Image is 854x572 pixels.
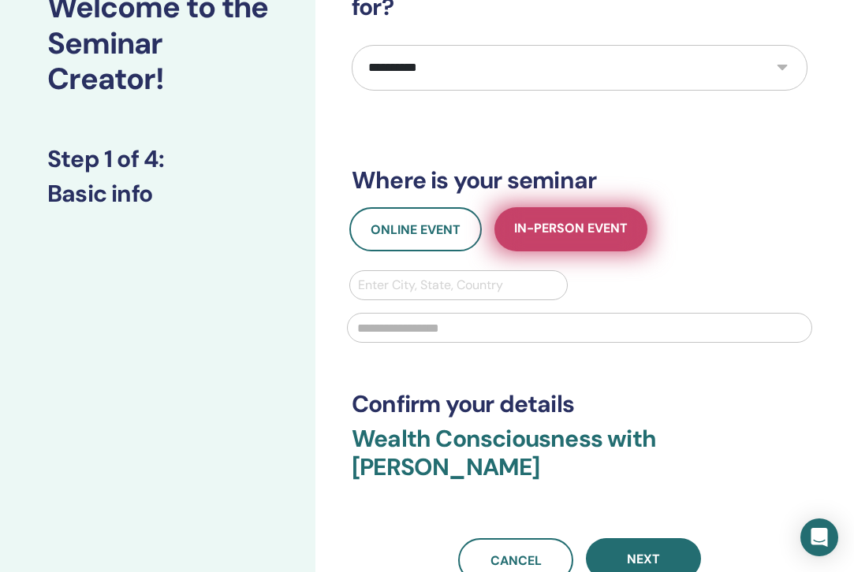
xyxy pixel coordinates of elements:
button: In-Person Event [494,207,647,251]
button: Online Event [349,207,482,251]
span: In-Person Event [514,220,628,240]
h3: Where is your seminar [352,166,807,195]
span: Cancel [490,552,542,569]
span: Online Event [371,221,461,238]
div: Open Intercom Messenger [800,518,838,556]
h3: Confirm your details [352,390,807,418]
h3: Basic info [47,180,268,208]
h3: Wealth Consciousness with [PERSON_NAME] [352,425,807,500]
span: Next [627,551,660,567]
h3: Step 1 of 4 : [47,145,268,173]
